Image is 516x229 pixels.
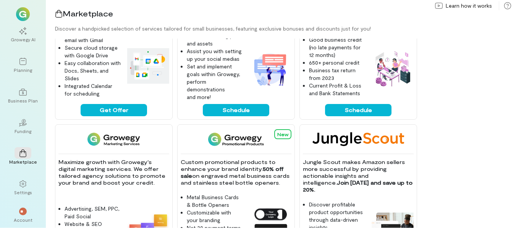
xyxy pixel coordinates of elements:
a: Business Plan [9,82,37,110]
li: Review marketing plans and assets [187,32,243,47]
img: Growegy - Marketing Services [87,132,141,146]
span: New [277,132,288,137]
a: Growegy AI [9,21,37,49]
div: Growegy AI [11,36,36,42]
li: Metal Business Cards & Bottle Openers [187,193,243,209]
button: Schedule [325,104,391,116]
li: Website & SEO [65,220,121,228]
a: Settings [9,174,37,201]
span: Marketplace [63,9,113,18]
div: Planning [14,67,32,73]
li: Secure cloud storage with Google Drive [65,44,121,59]
button: Get Offer [81,104,147,116]
li: Business tax return from 2023 [309,67,366,82]
a: Funding [9,113,37,140]
div: Discover a handpicked selection of services tailored for small businesses, featuring exclusive bo... [55,25,516,32]
div: Funding [15,128,31,134]
div: Marketplace [9,159,37,165]
div: Settings [14,189,32,195]
p: Custom promotional products to enhance your brand identity. on engraved metal business cards and ... [181,159,291,186]
img: Funding Consultation feature [372,48,414,90]
strong: 50% off sale [181,166,285,179]
p: Maximize growth with Growegy's digital marketing services. We offer tailored agency solutions to ... [58,159,169,186]
div: Account [14,217,32,223]
li: Set and implement goals within Growegy, perform demonstrations and more! [187,63,243,101]
div: Business Plan [8,97,38,104]
li: Customizable with your branding [187,209,243,224]
img: Jungle Scout [312,132,404,146]
img: 1-on-1 Consultation feature [249,48,291,90]
li: Good business credit (no late payments for 12 months) [309,36,366,59]
a: Marketplace [9,143,37,171]
button: Schedule [203,104,269,116]
li: 650+ personal credit [309,59,366,67]
span: Learn how it works [446,2,492,10]
li: Advertising, SEM, PPC, Paid Social [65,205,121,220]
li: Assist you with setting up your social medias [187,47,243,63]
img: Google Workspace feature [127,48,169,83]
li: Current Profit & Loss and Bank Statements [309,82,366,97]
a: Planning [9,52,37,79]
li: Integrated Calendar for scheduling [65,82,121,97]
img: Growegy Promo Products [208,132,264,146]
li: Easy collaboration with Docs, Sheets, and Slides [65,59,121,82]
strong: Join [DATE] and save up to 20%. [303,179,414,193]
p: Jungle Scout makes Amazon sellers more successful by providing actionable insights and intelligence. [303,159,414,193]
